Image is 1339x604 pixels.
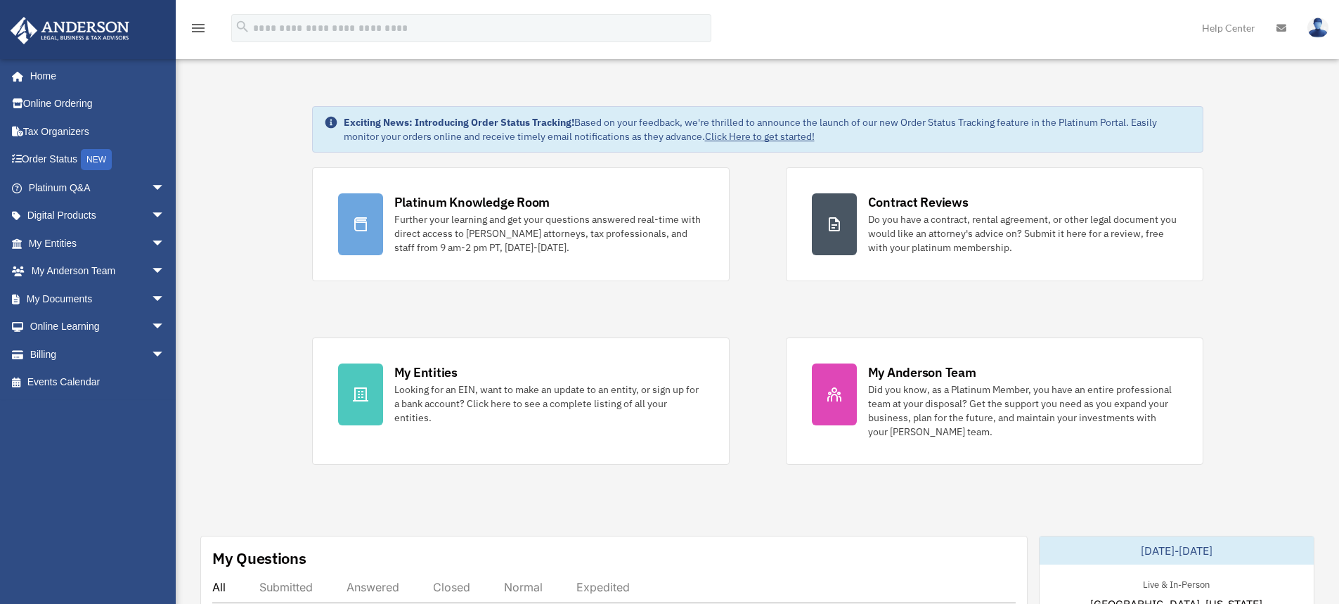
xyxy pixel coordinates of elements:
a: Billingarrow_drop_down [10,340,186,368]
div: All [212,580,226,594]
a: Tax Organizers [10,117,186,146]
strong: Exciting News: Introducing Order Status Tracking! [344,116,574,129]
span: arrow_drop_down [151,229,179,258]
a: My Anderson Teamarrow_drop_down [10,257,186,285]
span: arrow_drop_down [151,257,179,286]
div: Answered [347,580,399,594]
div: Looking for an EIN, want to make an update to an entity, or sign up for a bank account? Click her... [394,383,704,425]
div: Contract Reviews [868,193,969,211]
i: search [235,19,250,34]
div: Expedited [576,580,630,594]
a: Contract Reviews Do you have a contract, rental agreement, or other legal document you would like... [786,167,1203,281]
span: arrow_drop_down [151,202,179,231]
span: arrow_drop_down [151,174,179,203]
div: Normal [504,580,543,594]
a: menu [190,25,207,37]
div: Further your learning and get your questions answered real-time with direct access to [PERSON_NAM... [394,212,704,255]
span: arrow_drop_down [151,285,179,314]
div: [DATE]-[DATE] [1040,536,1314,565]
div: Did you know, as a Platinum Member, you have an entire professional team at your disposal? Get th... [868,383,1177,439]
div: Platinum Knowledge Room [394,193,550,211]
div: Based on your feedback, we're thrilled to announce the launch of our new Order Status Tracking fe... [344,115,1191,143]
a: My Anderson Team Did you know, as a Platinum Member, you have an entire professional team at your... [786,338,1203,465]
a: Platinum Knowledge Room Further your learning and get your questions answered real-time with dire... [312,167,730,281]
div: Do you have a contract, rental agreement, or other legal document you would like an attorney's ad... [868,212,1177,255]
a: My Documentsarrow_drop_down [10,285,186,313]
div: My Questions [212,548,306,569]
div: NEW [81,149,112,170]
a: Online Ordering [10,90,186,118]
span: arrow_drop_down [151,313,179,342]
div: My Entities [394,364,458,381]
span: arrow_drop_down [151,340,179,369]
a: Platinum Q&Aarrow_drop_down [10,174,186,202]
a: Home [10,62,179,90]
img: User Pic [1307,18,1328,38]
a: Click Here to get started! [705,130,815,143]
a: Events Calendar [10,368,186,397]
a: My Entitiesarrow_drop_down [10,229,186,257]
div: Live & In-Person [1132,576,1221,591]
div: Submitted [259,580,313,594]
a: Online Learningarrow_drop_down [10,313,186,341]
img: Anderson Advisors Platinum Portal [6,17,134,44]
a: Digital Productsarrow_drop_down [10,202,186,230]
div: My Anderson Team [868,364,976,381]
div: Closed [433,580,470,594]
i: menu [190,20,207,37]
a: My Entities Looking for an EIN, want to make an update to an entity, or sign up for a bank accoun... [312,338,730,465]
a: Order StatusNEW [10,146,186,174]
